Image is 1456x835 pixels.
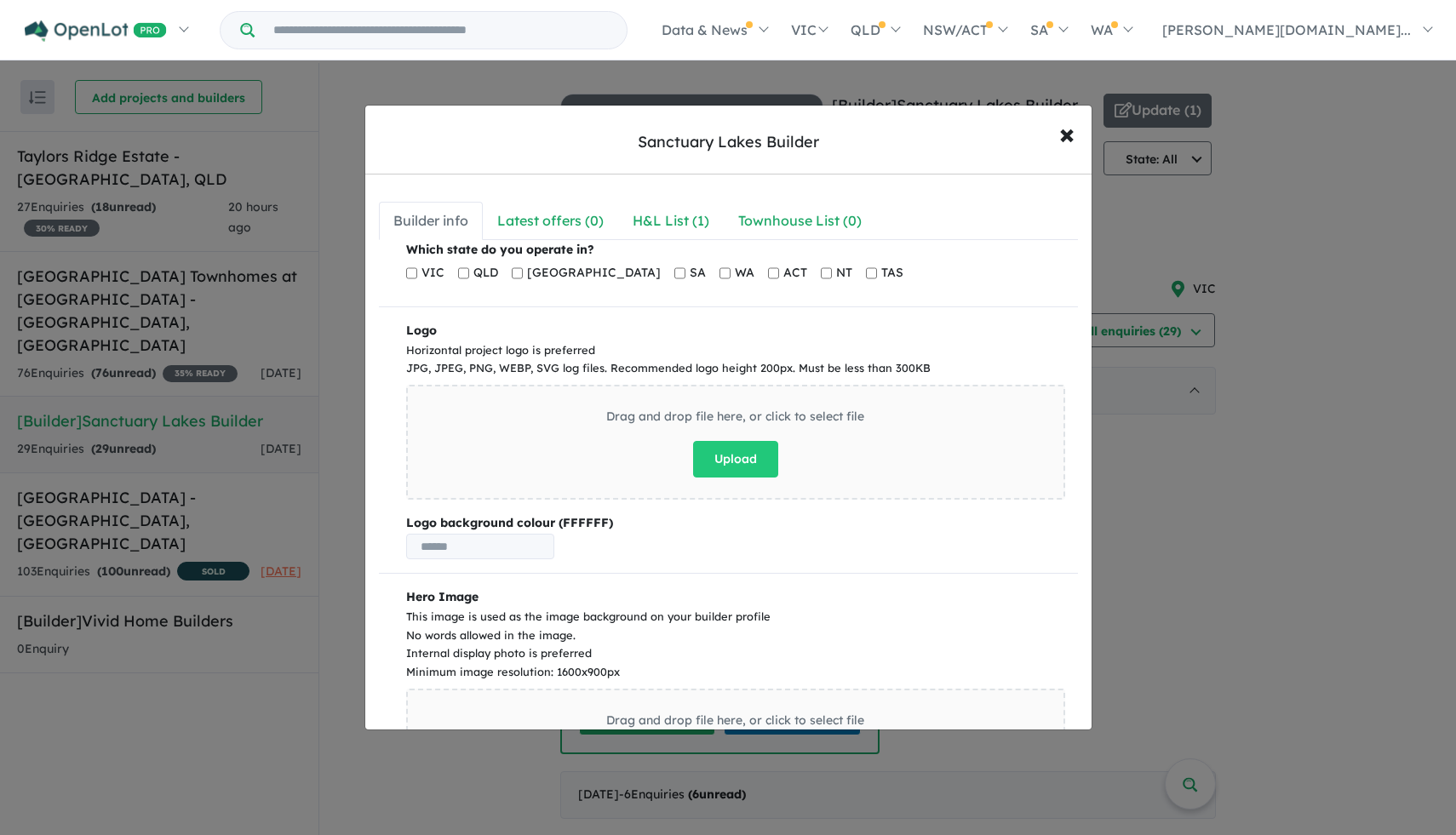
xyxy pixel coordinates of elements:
[735,263,754,283] span: WA
[638,131,819,153] div: Sanctuary Lakes Builder
[881,263,903,283] span: TAS
[690,263,706,283] span: SA
[674,260,685,286] input: SA
[406,323,437,338] b: Logo
[406,242,594,257] b: Which state do you operate in?
[719,260,731,286] input: WA
[258,12,623,49] input: Try estate name, suburb, builder or developer
[738,209,862,232] div: Townhouse List ( 0 )
[406,608,1065,682] div: This image is used as the image background on your builder profile No words allowed in the image....
[512,260,523,286] input: [GEOGRAPHIC_DATA]
[836,263,852,283] span: NT
[1059,115,1075,152] span: ×
[497,209,604,232] div: Latest offers ( 0 )
[406,513,1065,534] b: Logo background colour (FFFFFF)
[458,260,469,286] input: QLD
[421,263,444,283] span: VIC
[393,209,468,232] div: Builder info
[866,260,877,286] input: TAS
[821,260,832,286] input: NT
[693,441,778,478] button: Upload
[1162,21,1411,38] span: [PERSON_NAME][DOMAIN_NAME]...
[527,263,661,283] span: [GEOGRAPHIC_DATA]
[406,260,417,286] input: VIC
[406,341,1065,379] div: Horizontal project logo is preferred JPG, JPEG, PNG, WEBP, SVG log files. Recommended logo height...
[473,263,498,283] span: QLD
[606,711,864,731] div: Drag and drop file here, or click to select file
[25,20,167,42] img: Openlot PRO Logo White
[606,407,864,427] div: Drag and drop file here, or click to select file
[406,589,479,604] b: Hero Image
[633,209,709,232] div: H&L List ( 1 )
[783,263,807,283] span: ACT
[768,260,779,286] input: ACT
